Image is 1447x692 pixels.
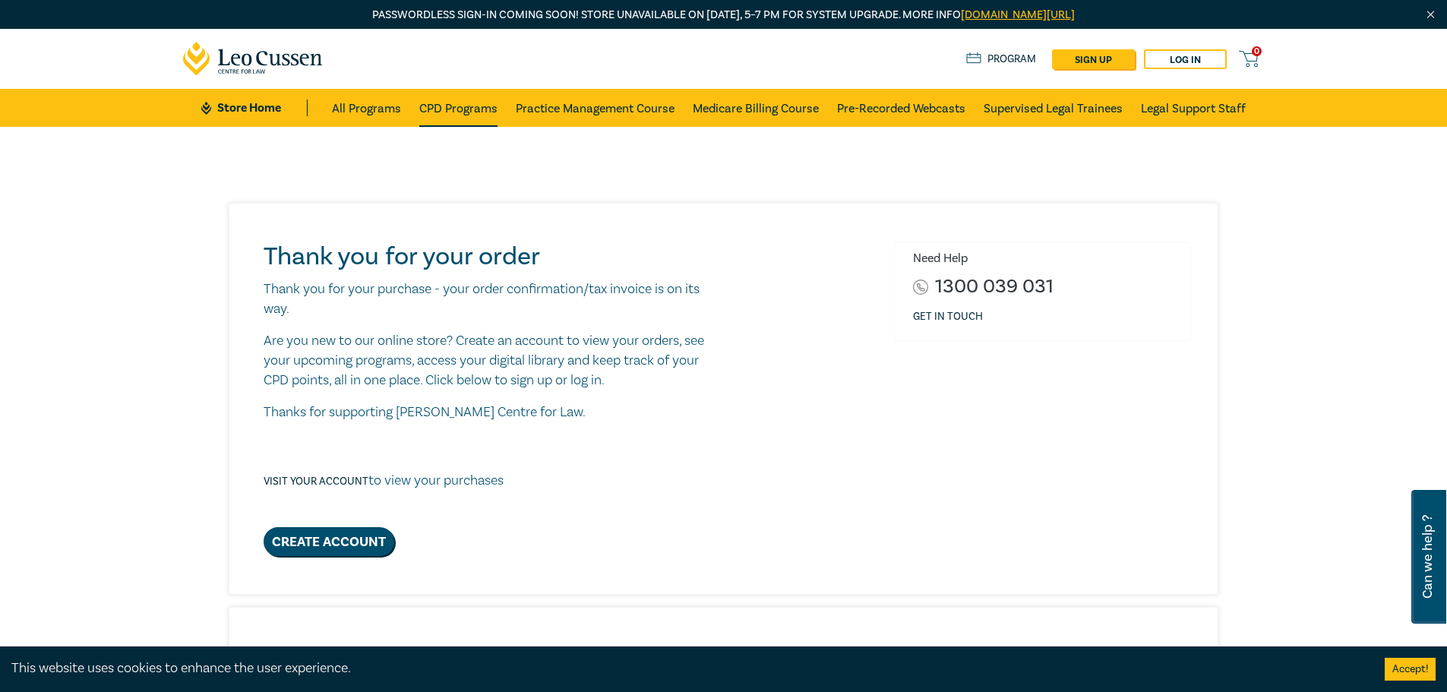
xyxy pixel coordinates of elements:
a: CPD Programs [419,89,498,127]
a: 1300 039 031 [935,276,1054,297]
a: Log in [1144,49,1227,69]
a: Practice Management Course [516,89,675,127]
p: Thanks for supporting [PERSON_NAME] Centre for Law. [264,403,719,422]
span: 0 [1252,46,1262,56]
p: Are you new to our online store? Create an account to view your orders, see your upcoming program... [264,331,719,390]
a: Program [966,51,1037,68]
a: All Programs [332,89,401,127]
p: Thank you for your purchase - your order confirmation/tax invoice is on its way. [264,280,719,319]
a: Legal Support Staff [1141,89,1246,127]
a: [DOMAIN_NAME][URL] [961,8,1075,22]
h1: Thank you for your order [264,242,719,272]
a: Create Account [264,527,394,556]
p: to view your purchases [264,471,504,491]
a: Supervised Legal Trainees [984,89,1123,127]
p: Passwordless sign-in coming soon! Store unavailable on [DATE], 5–7 PM for system upgrade. More info [183,7,1265,24]
a: Get in touch [913,309,983,324]
button: Accept cookies [1385,658,1436,681]
div: This website uses cookies to enhance the user experience. [11,659,1362,678]
h2: Order # 21457 [264,646,1191,676]
img: Close [1424,8,1437,21]
a: sign up [1052,49,1135,69]
a: Store Home [201,100,307,116]
a: Visit your account [264,475,368,488]
h6: Need Help [913,251,1179,266]
span: Can we help ? [1420,499,1435,615]
a: Pre-Recorded Webcasts [837,89,965,127]
a: Medicare Billing Course [693,89,819,127]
